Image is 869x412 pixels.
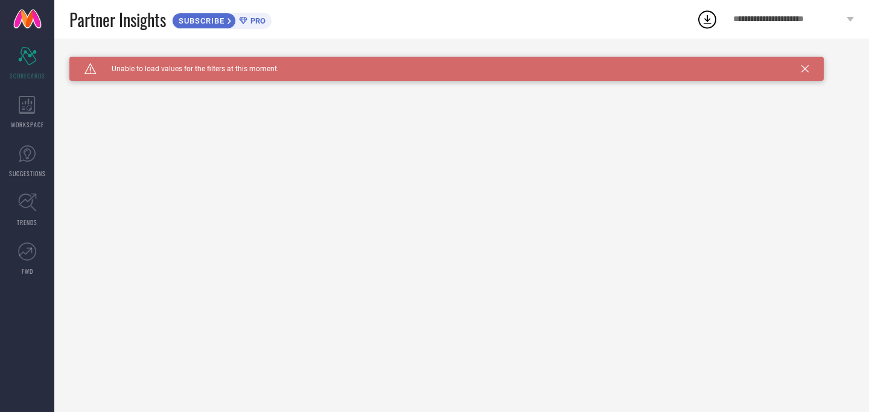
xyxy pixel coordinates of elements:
[172,10,272,29] a: SUBSCRIBEPRO
[10,71,45,80] span: SCORECARDS
[247,16,266,25] span: PRO
[69,7,166,32] span: Partner Insights
[97,65,279,73] span: Unable to load values for the filters at this moment.
[173,16,228,25] span: SUBSCRIBE
[9,169,46,178] span: SUGGESTIONS
[696,8,718,30] div: Open download list
[17,218,37,227] span: TRENDS
[22,267,33,276] span: FWD
[11,120,44,129] span: WORKSPACE
[69,57,854,66] div: Unable to load filters at this moment. Please try later.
